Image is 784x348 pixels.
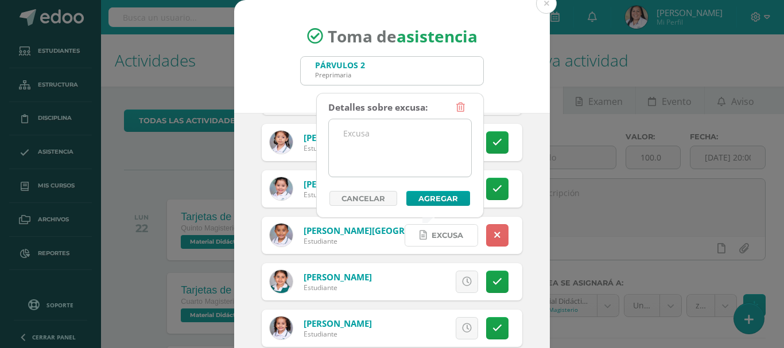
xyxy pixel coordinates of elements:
a: [PERSON_NAME][GEOGRAPHIC_DATA] [304,225,460,236]
div: Estudiante [304,283,372,292]
strong: asistencia [397,25,478,47]
div: Estudiante [304,329,372,339]
div: Estudiante [304,190,372,200]
input: Busca un grado o sección aquí... [301,57,483,85]
img: 7c44830658938fb24a81f5e70cc03ab8.png [270,270,293,293]
div: Estudiante [304,236,441,246]
button: Agregar [406,191,470,206]
a: [PERSON_NAME] [304,271,372,283]
span: Toma de [328,25,478,47]
div: Estudiante [304,143,372,153]
a: [PERSON_NAME] [304,318,372,329]
a: [PERSON_NAME] [304,132,372,143]
img: 85e1f120df2a82caccbbe0b74927645b.png [270,224,293,247]
a: Excusa [405,224,478,247]
div: Preprimaria [315,71,365,79]
img: 721ce60334ada24857ef29c93ea18469.png [270,131,293,154]
a: Cancelar [329,191,397,206]
img: ae37d9ed495d44d3f34717ece77d9c12.png [270,316,293,339]
div: Detalles sobre excusa: [328,96,428,119]
img: 35aca40e9ff6184393b46f74b07efd57.png [270,177,293,200]
a: [PERSON_NAME] [304,178,372,190]
div: PÁRVULOS 2 [315,60,365,71]
span: Excusa [432,225,463,246]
